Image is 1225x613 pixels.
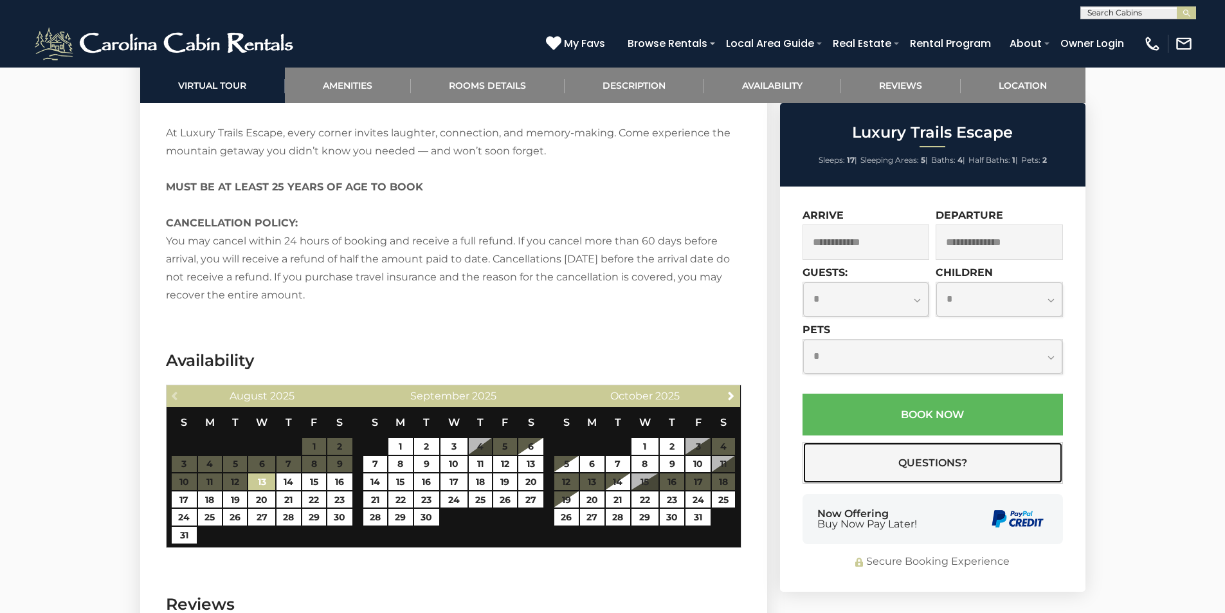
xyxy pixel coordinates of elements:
[230,390,268,402] span: August
[685,456,711,473] a: 10
[580,509,605,526] a: 27
[414,456,439,473] a: 9
[198,509,222,526] a: 25
[172,509,197,526] a: 24
[546,35,608,52] a: My Favs
[631,438,658,455] a: 1
[248,473,275,490] a: 13
[140,68,285,103] a: Virtual Tour
[783,124,1082,141] h2: Luxury Trails Escape
[388,509,412,526] a: 29
[1042,155,1047,165] strong: 2
[277,509,300,526] a: 28
[414,509,439,526] a: 30
[270,390,295,402] span: 2025
[302,491,326,508] a: 22
[440,491,467,508] a: 24
[414,473,439,490] a: 16
[660,509,685,526] a: 30
[631,509,658,526] a: 29
[448,416,460,428] span: Wednesday
[372,416,378,428] span: Sunday
[493,473,517,490] a: 19
[414,491,439,508] a: 23
[477,416,484,428] span: Thursday
[803,442,1063,484] button: Questions?
[720,32,821,55] a: Local Area Guide
[580,491,605,508] a: 20
[565,68,704,103] a: Description
[660,456,685,473] a: 9
[720,416,727,428] span: Saturday
[327,509,352,526] a: 30
[564,35,605,51] span: My Favs
[528,416,534,428] span: Saturday
[685,509,711,526] a: 31
[726,390,736,401] span: Next
[223,491,247,508] a: 19
[248,509,275,526] a: 27
[704,68,841,103] a: Availability
[554,456,578,473] a: 5
[388,456,412,473] a: 8
[1175,35,1193,53] img: mail-regular-white.png
[712,491,735,508] a: 25
[563,416,570,428] span: Sunday
[311,416,317,428] span: Friday
[1054,32,1130,55] a: Owner Login
[440,456,467,473] a: 10
[669,416,675,428] span: Thursday
[518,438,543,455] a: 6
[518,473,543,490] a: 20
[410,390,469,402] span: September
[411,68,565,103] a: Rooms Details
[469,473,492,490] a: 18
[817,519,917,529] span: Buy Now Pay Later!
[621,32,714,55] a: Browse Rentals
[388,438,412,455] a: 1
[606,509,630,526] a: 28
[631,491,658,508] a: 22
[223,509,247,526] a: 26
[957,155,963,165] strong: 4
[493,491,517,508] a: 26
[606,473,630,490] a: 14
[660,491,685,508] a: 23
[198,491,222,508] a: 18
[723,387,739,403] a: Next
[803,324,830,336] label: Pets
[469,491,492,508] a: 25
[256,416,268,428] span: Wednesday
[172,491,197,508] a: 17
[819,152,857,169] li: |
[472,390,496,402] span: 2025
[493,456,517,473] a: 12
[518,491,543,508] a: 27
[1143,35,1161,53] img: phone-regular-white.png
[606,491,630,508] a: 21
[841,68,961,103] a: Reviews
[1003,32,1048,55] a: About
[388,491,412,508] a: 22
[166,181,423,229] strong: MUST BE AT LEAST 25 YEARS OF AGE TO BOOK CANCELLATION POLICY:
[610,390,653,402] span: October
[363,491,387,508] a: 21
[469,456,492,473] a: 11
[961,68,1085,103] a: Location
[860,152,928,169] li: |
[395,416,405,428] span: Monday
[327,473,352,490] a: 16
[205,416,215,428] span: Monday
[803,554,1063,569] div: Secure Booking Experience
[388,473,412,490] a: 15
[639,416,651,428] span: Wednesday
[1012,155,1015,165] strong: 1
[819,155,845,165] span: Sleeps:
[363,456,387,473] a: 7
[968,152,1018,169] li: |
[803,266,848,279] label: Guests:
[936,209,1003,221] label: Departure
[286,416,292,428] span: Thursday
[277,491,300,508] a: 21
[232,416,239,428] span: Tuesday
